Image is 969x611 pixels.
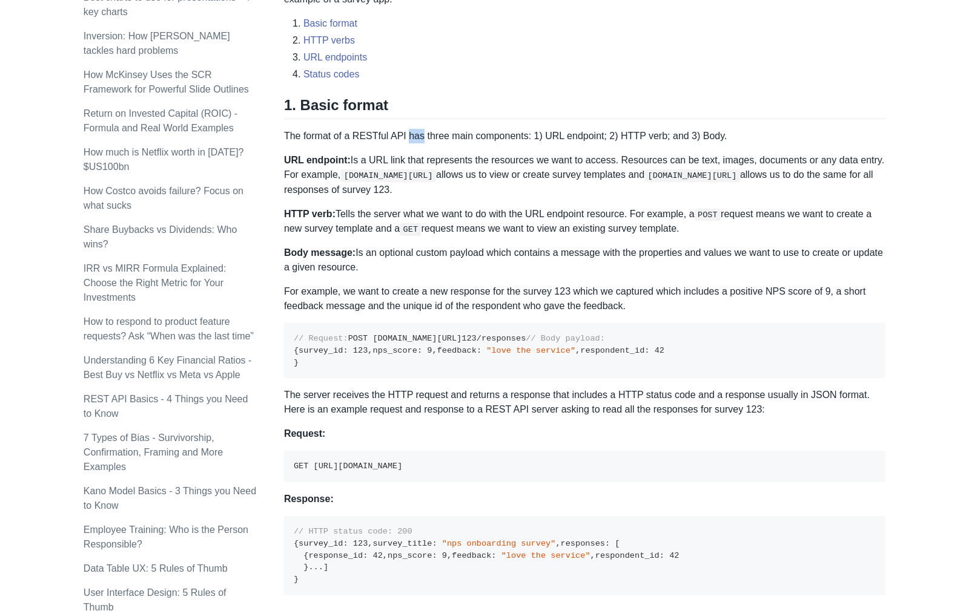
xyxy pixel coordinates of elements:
[669,551,679,560] span: 42
[84,524,248,549] a: Employee Training: Who is the Person Responsible?
[84,108,237,133] a: Return on Invested Capital (ROIC) - Formula and Real World Examples
[284,155,351,165] strong: URL endpoint:
[368,346,372,355] span: ,
[303,563,308,572] span: }
[294,358,299,367] span: }
[605,539,610,548] span: :
[461,334,476,343] span: 123
[695,209,721,221] code: POST
[284,153,885,197] p: Is a URL link that represents the resources we want to access. Resources can be text, images, doc...
[353,539,368,548] span: 123
[84,31,230,56] a: Inversion: How [PERSON_NAME] tackles hard problems
[284,207,885,237] p: Tells the server what we want to do with the URL endpoint resource. For example, a request means ...
[383,551,388,560] span: ,
[343,346,348,355] span: :
[501,551,590,560] span: "love the service"
[294,527,412,536] span: // HTTP status code: 200
[294,462,402,471] code: GET [URL][DOMAIN_NAME]
[323,563,328,572] span: ]
[644,169,740,181] code: [DOMAIN_NAME][URL]
[486,346,575,355] span: "love the service"
[294,334,664,367] code: POST [DOMAIN_NAME][URL] /responses survey_id nps_score feedback respondent_id
[303,52,367,62] a: URL endpoints
[294,527,680,584] code: survey_id survey_title responses response_id nps_score feedback respondent_id ...
[660,551,664,560] span: :
[84,355,251,380] a: Understanding 6 Key Financial Ratios - Best Buy vs Netflix vs Meta vs Apple
[84,394,248,419] a: REST API Basics - 4 Things you Need to Know
[84,70,249,94] a: How McKinsey Uses the SCR Framework for Powerful Slide Outlines
[442,539,556,548] span: "nps onboarding survey"
[372,551,382,560] span: 42
[303,551,308,560] span: {
[477,346,481,355] span: :
[340,169,436,181] code: [DOMAIN_NAME][URL]
[284,494,334,504] strong: Response:
[491,551,496,560] span: :
[284,247,356,258] strong: Body message:
[84,316,254,341] a: How to respond to product feature requests? Ask “When was the last time”
[432,539,437,548] span: :
[526,334,605,343] span: // Body payload:
[343,539,348,548] span: :
[84,486,256,511] a: Kano Model Basics - 3 Things you Need to Know
[84,186,243,211] a: How Costco avoids failure? Focus on what sucks
[655,346,664,355] span: 42
[84,147,244,172] a: How much is Netflix worth in [DATE]? $US100bn
[575,346,580,355] span: ,
[84,433,223,472] a: 7 Types of Bias - Survivorship, Confirmation, Framing and More Examples
[353,346,368,355] span: 123
[84,563,228,573] a: Data Table UX: 5 Rules of Thumb
[644,346,649,355] span: :
[294,575,299,584] span: }
[284,428,325,439] strong: Request:
[363,551,368,560] span: :
[400,223,421,235] code: GET
[427,346,432,355] span: 9
[284,129,885,143] p: The format of a RESTful API has three main components: 1) URL endpoint; 2) HTTP verb; and 3) Body.
[284,96,885,119] h2: 1. Basic format
[615,539,620,548] span: [
[442,551,447,560] span: 9
[303,69,360,79] a: Status codes
[284,388,885,417] p: The server receives the HTTP request and returns a response that includes a HTTP status code and ...
[294,539,299,548] span: {
[284,284,885,313] p: For example, we want to create a new response for the survey 123 which we captured which includes...
[84,263,227,302] a: IRR vs MIRR Formula Explained: Choose the Right Metric for Your Investments
[590,551,595,560] span: ,
[417,346,422,355] span: :
[432,551,437,560] span: :
[284,246,885,275] p: Is an optional custom payload which contains a message with the properties and values we want to ...
[294,334,348,343] span: // Request:
[555,539,560,548] span: ,
[294,346,299,355] span: {
[447,551,452,560] span: ,
[432,346,437,355] span: ,
[84,224,237,249] a: Share Buybacks vs Dividends: Who wins?
[303,35,355,45] a: HTTP verbs
[284,209,336,219] strong: HTTP verb:
[303,18,357,28] a: Basic format
[368,539,372,548] span: ,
